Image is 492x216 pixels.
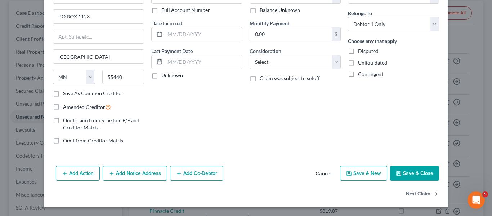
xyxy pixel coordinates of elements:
span: Amended Creditor [63,104,105,110]
span: Contingent [358,71,383,77]
label: Save As Common Creditor [63,90,122,97]
label: Consideration [250,47,281,55]
span: 5 [482,191,488,197]
label: Monthly Payment [250,19,290,27]
button: Save & New [340,166,387,181]
span: Omit from Creditor Matrix [63,137,124,144]
span: Unliquidated [358,59,387,66]
span: Claim was subject to setoff [260,75,320,81]
div: $ [332,27,340,41]
label: Balance Unknown [260,6,300,14]
span: Belongs To [348,10,372,16]
input: MM/DD/YYYY [165,27,242,41]
button: Next Claim [406,186,439,202]
label: Last Payment Date [151,47,193,55]
input: Apt, Suite, etc... [53,30,144,44]
span: Omit claim from Schedule E/F and Creditor Matrix [63,117,139,131]
label: Full Account Number [161,6,210,14]
button: Add Action [56,166,100,181]
input: 0.00 [250,27,332,41]
button: Save & Close [390,166,439,181]
input: MM/DD/YYYY [165,55,242,69]
label: Choose any that apply [348,37,397,45]
label: Date Incurred [151,19,182,27]
iframe: Intercom live chat [468,191,485,209]
button: Add Co-Debtor [170,166,223,181]
label: Unknown [161,72,183,79]
button: Add Notice Address [103,166,167,181]
input: Enter city... [53,50,144,63]
input: Enter zip... [102,70,144,84]
span: Disputed [358,48,379,54]
input: Enter address... [53,10,144,23]
button: Cancel [310,167,337,181]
